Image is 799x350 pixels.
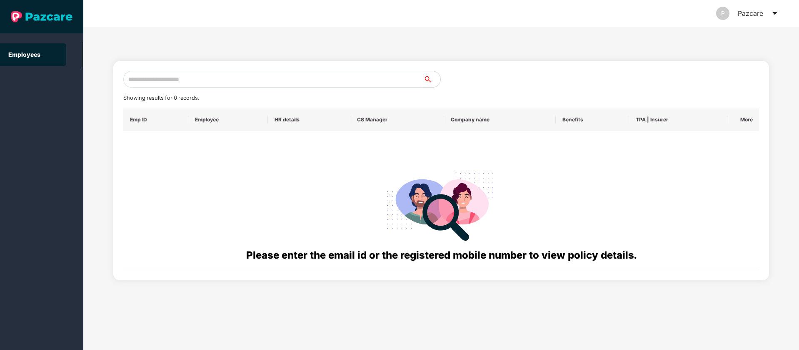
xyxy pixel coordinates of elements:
th: CS Manager [350,108,444,131]
th: Company name [444,108,556,131]
span: Showing results for 0 records. [123,95,199,101]
th: More [727,108,759,131]
span: caret-down [772,10,778,17]
th: Emp ID [123,108,189,131]
span: P [721,7,725,20]
button: search [423,71,441,88]
a: Employees [8,51,40,58]
span: search [423,76,440,83]
th: TPA | Insurer [629,108,727,131]
span: Please enter the email id or the registered mobile number to view policy details. [246,249,637,261]
th: Employee [188,108,268,131]
th: Benefits [556,108,629,131]
th: HR details [268,108,350,131]
img: svg+xml;base64,PHN2ZyB4bWxucz0iaHR0cDovL3d3dy53My5vcmcvMjAwMC9zdmciIHdpZHRoPSIyODgiIGhlaWdodD0iMj... [381,163,501,247]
